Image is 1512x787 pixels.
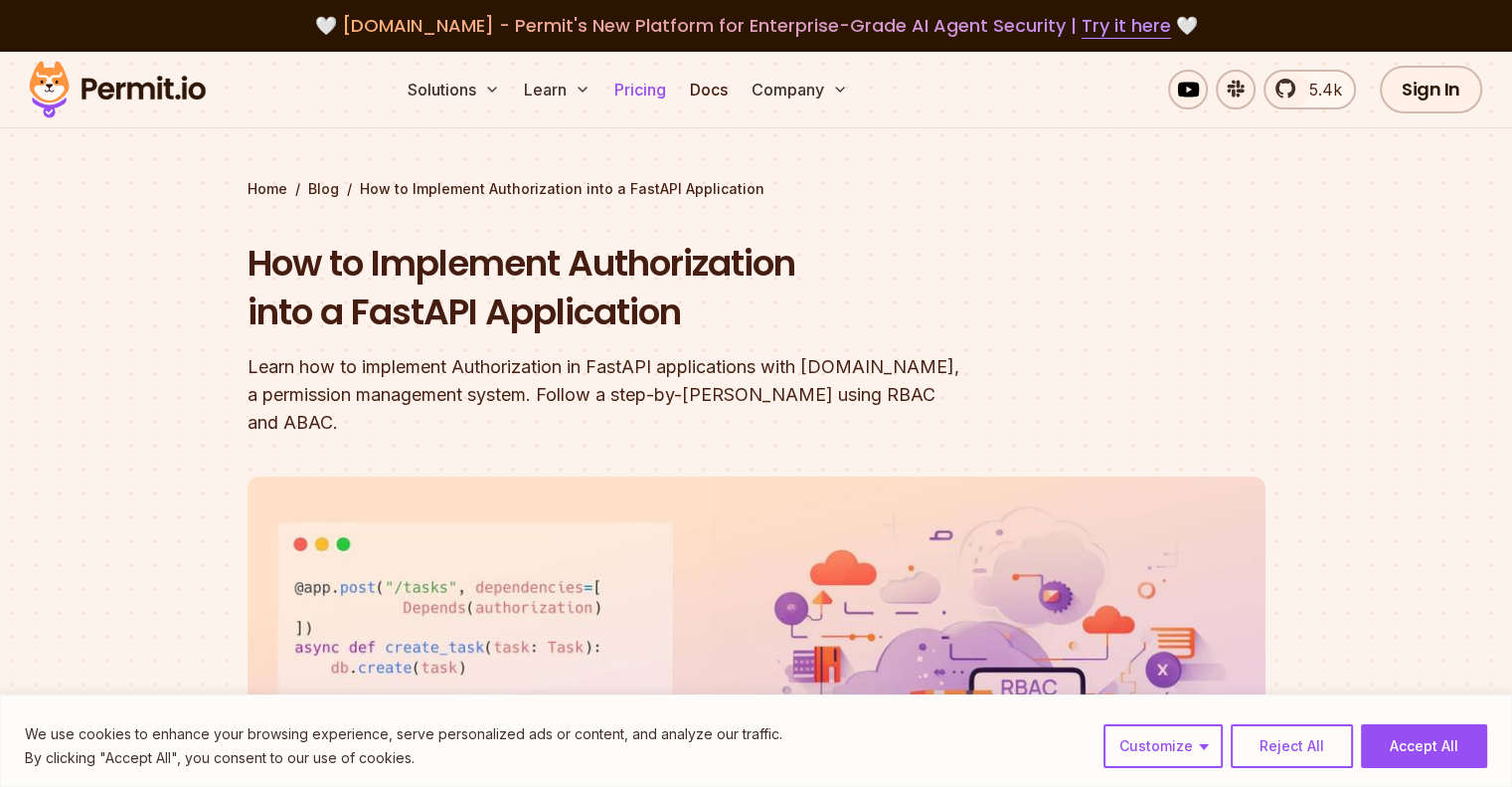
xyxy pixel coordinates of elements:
[1380,66,1482,113] a: Sign In
[1361,724,1487,768] button: Accept All
[1297,78,1342,101] span: 5.4k
[248,353,1011,437] div: Learn how to implement Authorization in FastAPI applications with [DOMAIN_NAME], a permission man...
[1103,724,1223,768] button: Customize
[1231,724,1353,768] button: Reject All
[20,56,215,123] img: Permit logo
[48,12,1464,40] div: 🤍 🤍
[606,70,674,109] a: Pricing
[25,746,782,770] p: By clicking "Accept All", you consent to our use of cookies.
[400,70,508,109] button: Solutions
[308,179,339,199] a: Blog
[248,239,1011,337] h1: How to Implement Authorization into a FastAPI Application
[342,13,1171,38] span: [DOMAIN_NAME] - Permit's New Platform for Enterprise-Grade AI Agent Security |
[248,179,287,199] a: Home
[1082,13,1171,39] a: Try it here
[744,70,856,109] button: Company
[516,70,598,109] button: Learn
[248,179,1265,199] div: / /
[1263,70,1356,109] a: 5.4k
[25,722,782,746] p: We use cookies to enhance your browsing experience, serve personalized ads or content, and analyz...
[682,70,736,109] a: Docs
